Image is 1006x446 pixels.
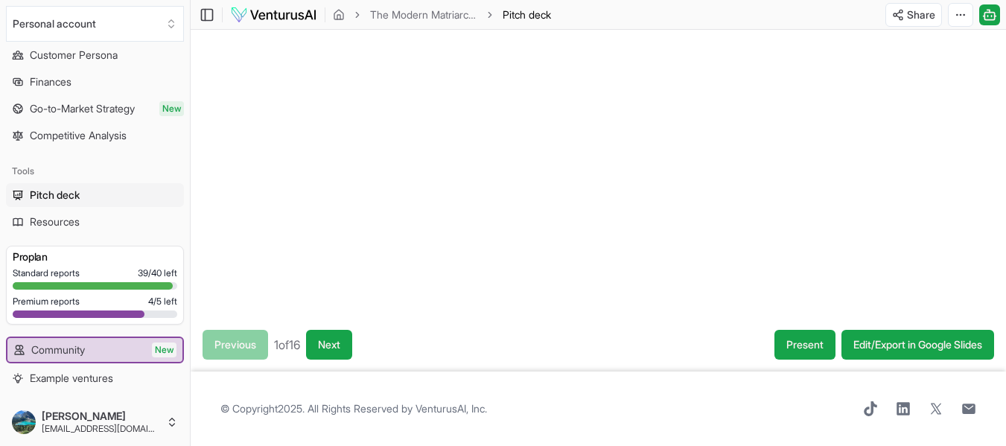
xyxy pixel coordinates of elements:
a: Go-to-Market StrategyNew [6,97,184,121]
button: Present [774,330,835,360]
span: New [152,343,176,357]
span: 1 of 16 [274,336,300,354]
span: Finances [30,74,71,89]
span: Share [907,7,935,22]
a: CommunityNew [7,338,182,362]
span: Go-to-Market Strategy [30,101,135,116]
button: Settings [6,393,184,417]
span: Settings [30,398,68,412]
img: ACg8ocKKisR3M9JTKe8m2KXlptEKaYuTUrmeo_OhKMt_nRidGOclFqVD=s96-c [12,410,36,434]
span: 39 / 40 left [138,267,177,279]
span: Competitive Analysis [30,128,127,143]
a: Competitive Analysis [6,124,184,147]
h3: Pro plan [13,249,177,264]
span: 4 / 5 left [148,296,177,308]
button: Share [885,3,942,27]
img: logo [230,6,317,24]
nav: breadcrumb [333,7,551,22]
button: Next [306,330,352,360]
div: Tools [6,159,184,183]
span: Pitch deck [503,7,551,22]
a: The Modern Matriarchy [370,7,477,22]
button: Select an organization [6,6,184,42]
span: New [159,101,184,116]
a: Edit/Export in Google Slides [841,330,994,360]
a: Finances [6,70,184,94]
span: Community [31,343,85,357]
span: [EMAIL_ADDRESS][DOMAIN_NAME] [42,423,160,435]
span: Pitch deck [30,188,80,203]
span: [PERSON_NAME] [42,410,160,423]
button: [PERSON_NAME][EMAIL_ADDRESS][DOMAIN_NAME] [6,404,184,440]
a: Customer Persona [6,43,184,67]
a: Example ventures [6,366,184,390]
span: © Copyright 2025 . All Rights Reserved by . [220,401,487,416]
span: Resources [30,214,80,229]
span: Standard reports [13,267,80,279]
span: Example ventures [30,371,113,386]
span: Customer Persona [30,48,118,63]
a: Resources [6,210,184,234]
span: Premium reports [13,296,80,308]
a: VenturusAI, Inc [416,402,485,415]
a: Pitch deck [6,183,184,207]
